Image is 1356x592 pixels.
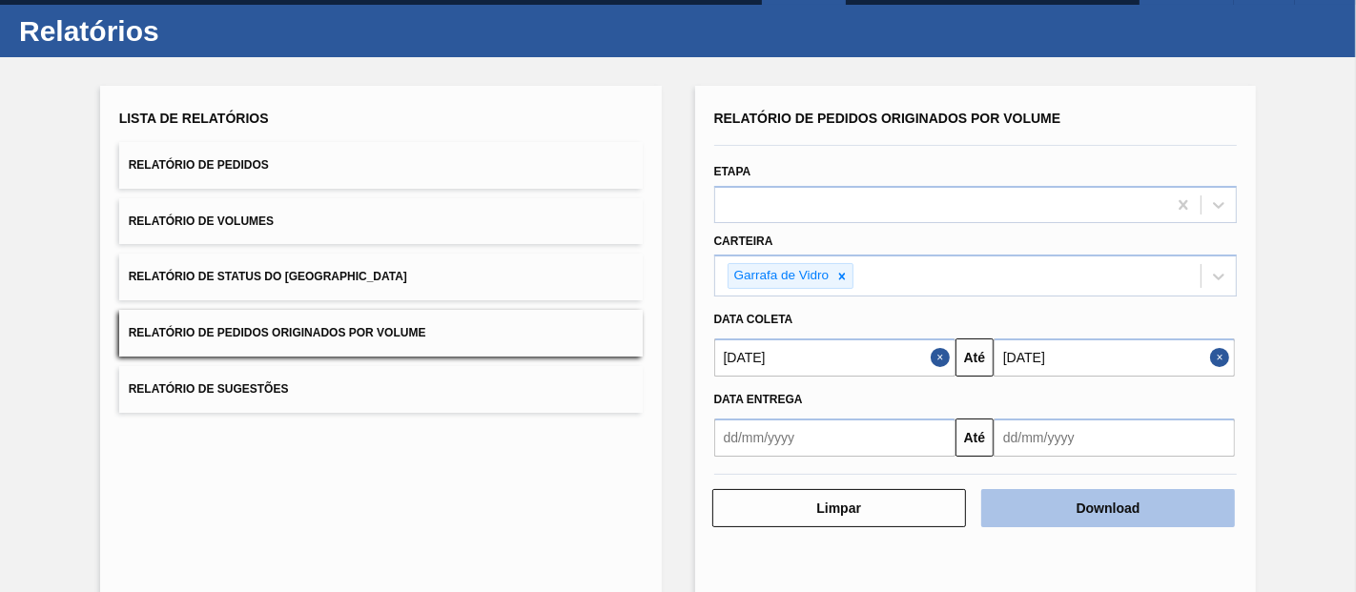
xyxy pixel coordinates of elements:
[714,235,773,248] label: Carteira
[129,270,407,283] span: Relatório de Status do [GEOGRAPHIC_DATA]
[931,338,955,377] button: Close
[19,20,358,42] h1: Relatórios
[714,111,1061,126] span: Relatório de Pedidos Originados por Volume
[955,418,994,457] button: Até
[955,338,994,377] button: Até
[714,313,793,326] span: Data coleta
[994,338,1235,377] input: dd/mm/yyyy
[712,489,966,527] button: Limpar
[714,165,751,178] label: Etapa
[119,111,269,126] span: Lista de Relatórios
[119,142,643,189] button: Relatório de Pedidos
[129,158,269,172] span: Relatório de Pedidos
[714,393,803,406] span: Data entrega
[119,254,643,300] button: Relatório de Status do [GEOGRAPHIC_DATA]
[729,264,832,288] div: Garrafa de Vidro
[714,418,955,457] input: dd/mm/yyyy
[1210,338,1235,377] button: Close
[119,366,643,413] button: Relatório de Sugestões
[129,382,289,396] span: Relatório de Sugestões
[119,310,643,357] button: Relatório de Pedidos Originados por Volume
[714,338,955,377] input: dd/mm/yyyy
[129,326,426,339] span: Relatório de Pedidos Originados por Volume
[129,214,274,228] span: Relatório de Volumes
[994,418,1235,457] input: dd/mm/yyyy
[119,198,643,245] button: Relatório de Volumes
[981,489,1235,527] button: Download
